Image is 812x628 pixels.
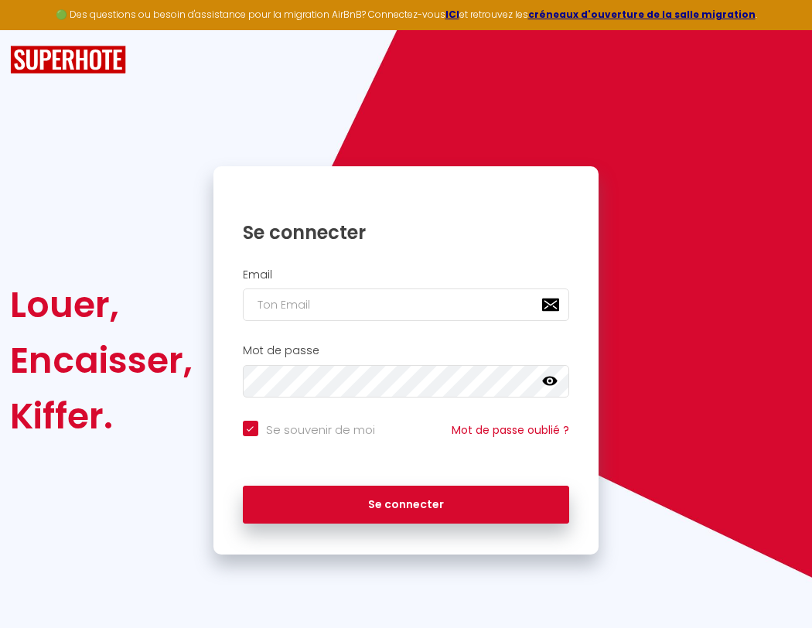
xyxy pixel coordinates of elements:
[528,8,756,21] a: créneaux d'ouverture de la salle migration
[243,268,570,282] h2: Email
[10,277,193,333] div: Louer,
[10,333,193,388] div: Encaisser,
[10,388,193,444] div: Kiffer.
[243,288,570,321] input: Ton Email
[243,486,570,524] button: Se connecter
[243,344,570,357] h2: Mot de passe
[445,8,459,21] a: ICI
[243,220,570,244] h1: Se connecter
[10,46,126,74] img: SuperHote logo
[452,422,569,438] a: Mot de passe oublié ?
